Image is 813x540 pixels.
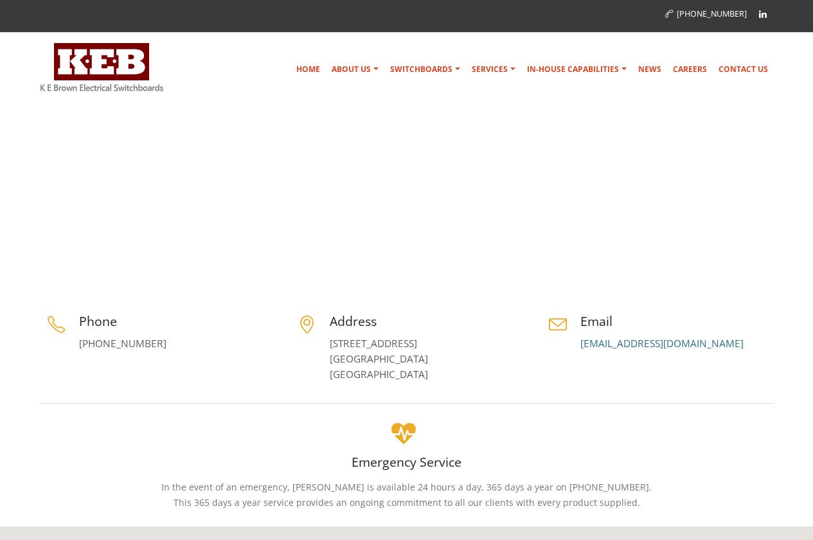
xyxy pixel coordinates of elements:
[633,57,666,82] a: News
[665,8,747,19] a: [PHONE_NUMBER]
[40,480,773,510] p: In the event of an emergency, [PERSON_NAME] is available 24 hours a day, 365 days a year on [PHON...
[79,337,166,350] a: [PHONE_NUMBER]
[580,337,744,350] a: [EMAIL_ADDRESS][DOMAIN_NAME]
[40,217,136,253] h1: Contact Us
[522,57,632,82] a: In-house Capabilities
[330,312,523,330] h4: Address
[687,227,710,237] a: Home
[326,57,384,82] a: About Us
[713,224,770,240] li: Contact Us
[580,312,773,330] h4: Email
[713,57,773,82] a: Contact Us
[668,57,712,82] a: Careers
[330,337,428,381] a: [STREET_ADDRESS][GEOGRAPHIC_DATA][GEOGRAPHIC_DATA]
[40,43,163,91] img: K E Brown Electrical Switchboards
[467,57,521,82] a: Services
[385,57,465,82] a: Switchboards
[40,453,773,471] h4: Emergency Service
[79,312,272,330] h4: Phone
[291,57,325,82] a: Home
[753,4,773,24] a: Linkedin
